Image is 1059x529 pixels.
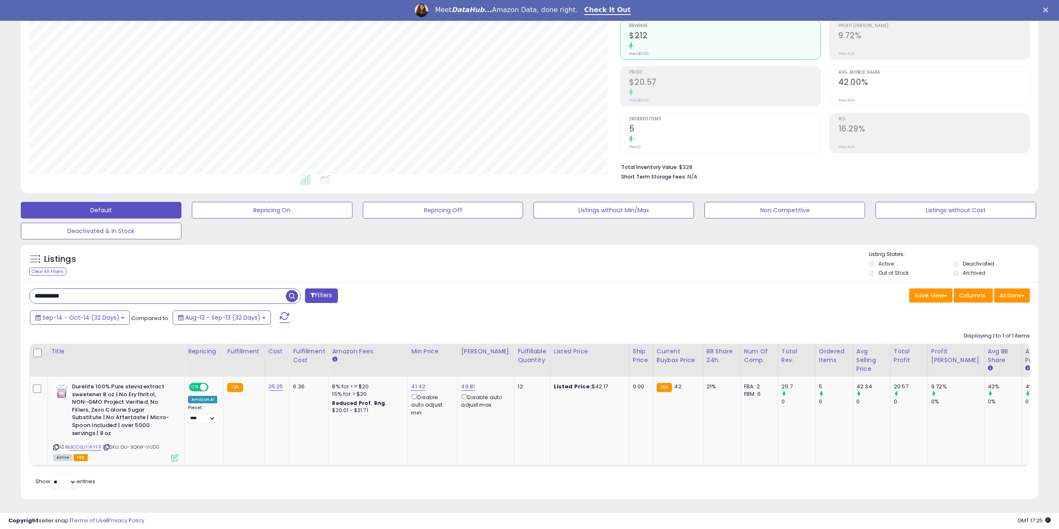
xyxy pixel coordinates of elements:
[988,347,1018,365] div: Avg BB Share
[838,117,1029,122] span: ROI
[554,382,592,390] b: Listed Price:
[781,383,815,390] div: 211.7
[411,347,454,356] div: Min Price
[192,202,352,219] button: Repricing On
[959,291,985,300] span: Columns
[954,288,993,303] button: Columns
[293,347,325,365] div: Fulfillment Cost
[1025,398,1059,405] div: 0
[332,383,401,390] div: 8% for <= $20
[856,398,890,405] div: 0
[190,384,200,391] span: ON
[674,382,681,390] span: 42
[451,6,492,14] i: DataHub...
[1025,347,1056,365] div: Avg Win Price
[988,383,1022,390] div: 42%
[8,517,39,524] strong: Copyright
[856,347,887,373] div: Avg Selling Price
[207,384,221,391] span: OFF
[332,400,387,407] b: Reduced Prof. Rng.
[838,70,1029,75] span: Avg. Buybox Share
[838,51,855,56] small: Prev: N/A
[629,31,820,42] h2: $212
[29,268,66,276] div: Clear All Filters
[53,383,178,460] div: ASIN:
[856,383,890,390] div: 42.34
[869,251,1038,258] p: Listing States:
[411,382,425,391] a: 41.42
[51,347,181,356] div: Title
[963,269,985,276] label: Archived
[30,310,130,325] button: Sep-14 - Oct-14 (32 Days)
[188,396,217,403] div: Amazon AI
[332,356,337,363] small: Amazon Fees.
[8,517,144,525] div: seller snap | |
[584,6,631,15] a: Check It Out
[781,347,812,365] div: Total Rev.
[332,407,401,414] div: $20.01 - $21.71
[533,202,694,219] button: Listings without Min/Max
[838,144,855,149] small: Prev: N/A
[74,454,88,461] span: FBA
[931,347,981,365] div: Profit [PERSON_NAME]
[931,383,984,390] div: 9.72%
[53,454,72,461] span: All listings currently available for purchase on Amazon
[838,77,1029,89] h2: 42.00%
[44,253,76,265] h5: Listings
[707,347,737,365] div: BB Share 24h.
[131,314,169,322] span: Compared to:
[173,310,271,325] button: Aug-13 - Sep-13 (32 Days)
[71,517,107,524] a: Terms of Use
[621,164,678,171] b: Total Inventory Value:
[1025,365,1030,372] small: Avg Win Price.
[629,77,820,89] h2: $20.57
[1025,383,1059,390] div: 42.27
[621,161,1024,171] li: $328
[103,444,159,450] span: | SKU: OU-3QKW-VUD0
[963,260,994,267] label: Deactivated
[461,382,475,391] a: 49.81
[838,24,1029,28] span: Profit [PERSON_NAME]
[53,383,70,400] img: 41NBEGFHJiL._SL40_.jpg
[72,383,173,439] b: Durelife 100% Pure stevia extract sweetener 8 oz | No Erythritol, NON-GMO Project Verified, No Fi...
[633,383,647,390] div: 0.00
[268,382,283,391] a: 25.25
[819,398,853,405] div: 0
[1043,7,1052,12] div: Close
[629,24,820,28] span: Revenue
[518,347,546,365] div: Fulfillable Quantity
[42,313,119,322] span: Sep-14 - Oct-14 (32 Days)
[629,117,820,122] span: Ordered Items
[629,70,820,75] span: Profit
[415,4,428,17] img: Profile image for Georgie
[988,398,1022,405] div: 0%
[332,390,401,398] div: 15% for > $20
[988,365,993,372] small: Avg BB Share.
[744,390,771,398] div: FBM: 6
[633,347,650,365] div: Ship Price
[554,347,626,356] div: Listed Price
[878,260,894,267] label: Active
[687,173,697,181] span: N/A
[878,269,909,276] label: Out of Stock
[657,383,672,392] small: FBA
[227,383,243,392] small: FBA
[629,98,649,103] small: Prev: $0.00
[332,347,404,356] div: Amazon Fees
[629,51,649,56] small: Prev: $0.00
[875,202,1036,219] button: Listings without Cost
[185,313,260,322] span: Aug-13 - Sep-13 (32 Days)
[1017,517,1051,524] span: 2025-10-14 17:25 GMT
[363,202,523,219] button: Repricing Off
[188,405,217,424] div: Preset:
[838,124,1029,135] h2: 16.29%
[35,477,95,485] span: Show: entries
[629,144,641,149] small: Prev: 0
[657,347,699,365] div: Current Buybox Price
[554,383,623,390] div: $42.17
[819,347,849,365] div: Ordered Items
[838,31,1029,42] h2: 9.72%
[21,223,181,239] button: Deactivated & In Stock
[931,398,984,405] div: 0%
[435,6,578,14] div: Meet Amazon Data, done right.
